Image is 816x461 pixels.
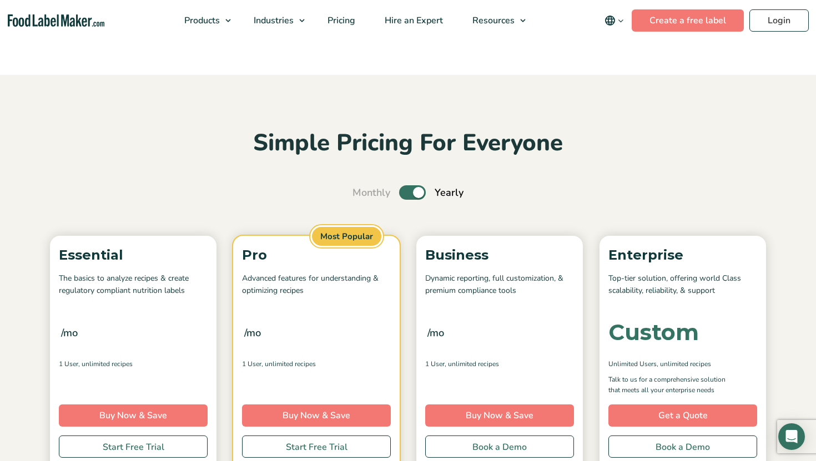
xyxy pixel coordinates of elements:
[381,14,444,27] span: Hire an Expert
[59,359,78,369] span: 1 User
[425,435,574,458] a: Book a Demo
[608,321,699,343] div: Custom
[399,185,426,200] label: Toggle
[469,14,516,27] span: Resources
[244,325,261,341] span: /mo
[59,245,208,266] p: Essential
[632,9,744,32] a: Create a free label
[242,245,391,266] p: Pro
[778,423,805,450] div: Open Intercom Messenger
[242,435,391,458] a: Start Free Trial
[352,185,390,200] span: Monthly
[608,359,657,369] span: Unlimited Users
[59,404,208,427] a: Buy Now & Save
[78,359,133,369] span: , Unlimited Recipes
[749,9,809,32] a: Login
[608,272,757,297] p: Top-tier solution, offering world Class scalability, reliability, & support
[608,435,757,458] a: Book a Demo
[242,404,391,427] a: Buy Now & Save
[181,14,221,27] span: Products
[59,435,208,458] a: Start Free Trial
[425,404,574,427] a: Buy Now & Save
[435,185,464,200] span: Yearly
[250,14,295,27] span: Industries
[310,225,383,248] span: Most Popular
[242,272,391,297] p: Advanced features for understanding & optimizing recipes
[44,128,772,159] h2: Simple Pricing For Everyone
[425,359,445,369] span: 1 User
[657,359,711,369] span: , Unlimited Recipes
[427,325,444,341] span: /mo
[608,374,736,396] p: Talk to us for a comprehensive solution that meets all your enterprise needs
[445,359,499,369] span: , Unlimited Recipes
[59,272,208,297] p: The basics to analyze recipes & create regulatory compliant nutrition labels
[425,272,574,297] p: Dynamic reporting, full customization, & premium compliance tools
[425,245,574,266] p: Business
[608,404,757,427] a: Get a Quote
[61,325,78,341] span: /mo
[261,359,316,369] span: , Unlimited Recipes
[324,14,356,27] span: Pricing
[608,245,757,266] p: Enterprise
[242,359,261,369] span: 1 User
